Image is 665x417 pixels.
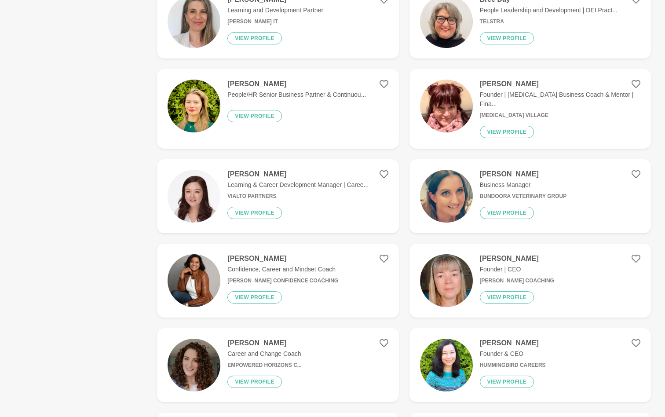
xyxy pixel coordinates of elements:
img: 8f5c26fec7dcfa44aba3563c6790d8d7ebf4827b-570x778.png [420,339,473,391]
button: View profile [227,32,282,44]
button: View profile [227,376,282,388]
h4: [PERSON_NAME] [227,80,366,88]
img: a36f7b891bd52009063b0a5d28a0f5da24643588-320x320.jpg [420,80,473,132]
button: View profile [480,291,534,304]
button: View profile [480,32,534,44]
h6: [PERSON_NAME] Confidence Coaching [227,278,338,284]
img: d2d075d8c83ff6e19baca2098b55df135e90e682-3008x2775.jpg [168,80,220,132]
h4: [PERSON_NAME] [227,170,369,179]
a: [PERSON_NAME]Business ManagerBundoora Veterinary GroupView profile [409,159,651,233]
img: 116d8520ba0bdebe23c945d8eeb541c86d62ce99-800x800.jpg [168,170,220,223]
h4: [PERSON_NAME] [480,339,546,347]
h6: [PERSON_NAME] IT [227,18,323,25]
a: [PERSON_NAME]Founder & CEOHummingbird CareersView profile [409,328,651,402]
h4: [PERSON_NAME] [227,339,302,347]
img: 47831c5ff69c953fbacd4bdb9145873629930689-283x428.png [420,170,473,223]
h6: Bundoora Veterinary Group [480,193,567,200]
a: [PERSON_NAME]Learning & Career Development Manager | Caree...Vialto PartnersView profile [157,159,398,233]
p: Founder | CEO [480,265,554,274]
button: View profile [227,110,282,122]
h6: [PERSON_NAME] Coaching [480,278,554,284]
button: View profile [480,126,534,138]
button: View profile [480,376,534,388]
a: [PERSON_NAME]Founder | [MEDICAL_DATA] Business Coach & Mentor | Fina...[MEDICAL_DATA] VillageView... [409,69,651,149]
p: Confidence, Career and Mindset Coach [227,265,338,274]
h6: Empowered Horizons C... [227,362,302,369]
p: Learning and Development Partner [227,6,323,15]
p: Founder & CEO [480,349,546,358]
p: Business Manager [480,180,567,190]
p: Founder | [MEDICAL_DATA] Business Coach & Mentor | Fina... [480,90,640,109]
a: [PERSON_NAME]People/HR Senior Business Partner & Continuou...View profile [157,69,398,149]
p: People/HR Senior Business Partner & Continuou... [227,90,366,99]
h4: [PERSON_NAME] [480,80,640,88]
button: View profile [480,207,534,219]
img: 1e51757fadf4da30711ef31e72490a215865866a-750x1333.jpg [420,254,473,307]
a: [PERSON_NAME]Confidence, Career and Mindset Coach[PERSON_NAME] Confidence CoachingView profile [157,244,398,318]
button: View profile [227,291,282,304]
h6: Vialto Partners [227,193,369,200]
h6: [MEDICAL_DATA] Village [480,112,640,119]
h4: [PERSON_NAME] [480,170,567,179]
a: [PERSON_NAME]Founder | CEO[PERSON_NAME] CoachingView profile [409,244,651,318]
h4: [PERSON_NAME] [480,254,554,263]
p: People Leadership and Development | DEI Pract... [480,6,617,15]
p: Career and Change Coach [227,349,302,358]
h4: [PERSON_NAME] [227,254,338,263]
img: 85b9f58b100d569c11e31fafd2d452eb476f678c-4224x5632.jpg [168,339,220,391]
h6: Telstra [480,18,617,25]
a: [PERSON_NAME]Career and Change CoachEmpowered Horizons C...View profile [157,328,398,402]
button: View profile [227,207,282,219]
h6: Hummingbird Careers [480,362,546,369]
p: Learning & Career Development Manager | Caree... [227,180,369,190]
img: 61d3c87d136e5cabbf53b867e18e40da682d5660-576x864.jpg [168,254,220,307]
